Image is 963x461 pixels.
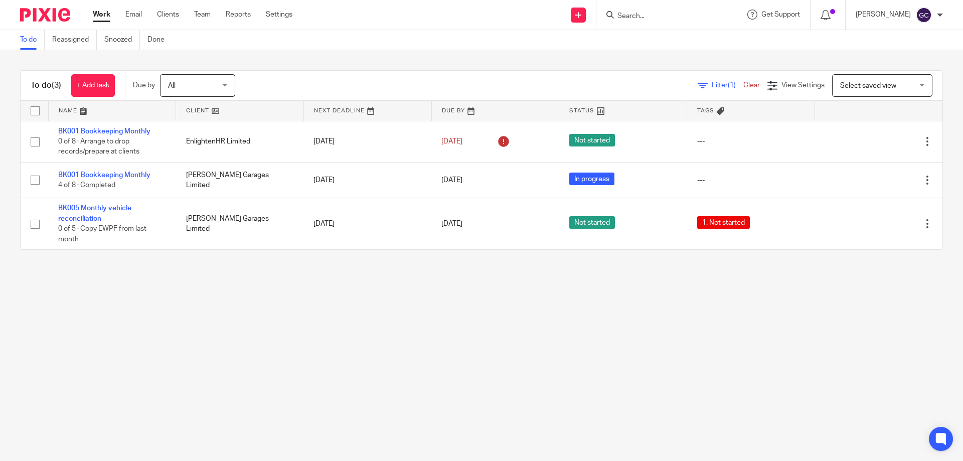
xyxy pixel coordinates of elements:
a: BK001 Bookkeeping Monthly [58,128,150,135]
td: [DATE] [303,198,431,249]
a: Email [125,10,142,20]
span: 4 of 8 · Completed [58,182,115,189]
span: Not started [569,134,615,146]
a: Settings [266,10,292,20]
span: [DATE] [441,177,462,184]
a: + Add task [71,74,115,97]
span: Filter [712,82,743,89]
span: Not started [569,216,615,229]
span: 0 of 8 · Arrange to drop records/prepare at clients [58,138,139,156]
span: (1) [728,82,736,89]
td: [DATE] [303,121,431,162]
td: [PERSON_NAME] Garages Limited [176,162,304,198]
span: (3) [52,81,61,89]
a: Done [147,30,172,50]
span: View Settings [781,82,825,89]
span: 1. Not started [697,216,750,229]
a: Snoozed [104,30,140,50]
a: BK001 Bookkeeping Monthly [58,172,150,179]
td: [PERSON_NAME] Garages Limited [176,198,304,249]
a: Reports [226,10,251,20]
span: Tags [697,108,714,113]
span: Select saved view [840,82,896,89]
span: [DATE] [441,220,462,227]
a: Clear [743,82,760,89]
a: BK005 Monthly vehicle reconciliation [58,205,131,222]
span: All [168,82,176,89]
p: [PERSON_NAME] [856,10,911,20]
span: In progress [569,173,614,185]
input: Search [616,12,707,21]
img: svg%3E [916,7,932,23]
div: --- [697,175,805,185]
div: --- [697,136,805,146]
a: Reassigned [52,30,97,50]
td: [DATE] [303,162,431,198]
span: 0 of 5 · Copy EWPF from last month [58,225,146,243]
h1: To do [31,80,61,91]
p: Due by [133,80,155,90]
a: To do [20,30,45,50]
img: Pixie [20,8,70,22]
td: EnlightenHR Limited [176,121,304,162]
span: Get Support [761,11,800,18]
a: Clients [157,10,179,20]
a: Team [194,10,211,20]
a: Work [93,10,110,20]
span: [DATE] [441,138,462,145]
